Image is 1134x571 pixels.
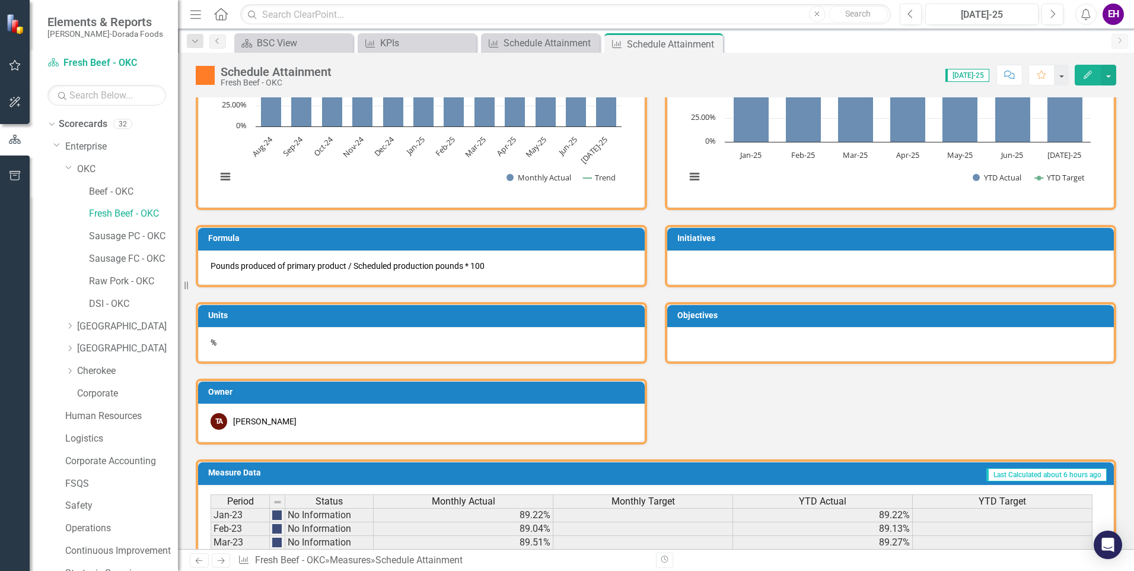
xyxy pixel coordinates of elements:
div: KPIs [380,36,473,50]
h3: Initiatives [677,234,1108,243]
path: Feb-25, 94.95796263. YTD Actual. [786,52,821,142]
div: Schedule Attainment [375,554,463,566]
a: KPIs [361,36,473,50]
a: Sausage PC - OKC [89,230,178,243]
h3: Measure Data [208,468,480,477]
div: Schedule Attainment [221,65,332,78]
div: Open Intercom Messenger [1094,531,1122,559]
text: Feb-25 [433,134,457,158]
h3: Owner [208,388,639,396]
div: Schedule Attainment [627,37,720,52]
a: BSC View [237,36,350,50]
div: Fresh Beef - OKC [221,78,332,87]
td: Feb-23 [211,522,270,536]
button: View chart menu, Chart [217,169,234,185]
span: Pounds produced of primary product / Scheduled production pounds * 100 [211,261,485,271]
text: Apr-25 [494,134,518,158]
path: Jun-25, 94.77458229. YTD Actual. [995,52,1031,142]
h3: Units [208,311,639,320]
div: [PERSON_NAME] [233,415,297,427]
text: Aug-24 [250,134,275,159]
text: Jan-25 [739,150,762,160]
a: [GEOGRAPHIC_DATA] [77,342,178,356]
div: BSC View [257,36,350,50]
button: EH [1103,4,1124,25]
text: Sep-24 [281,134,305,159]
div: Chart. Highcharts interactive chart. [211,17,632,195]
a: Human Resources [65,410,178,423]
text: 25.00% [691,112,716,122]
a: Raw Pork - OKC [89,275,178,288]
img: png;base64,iVBORw0KGgoAAAANSUhEUgAAAJYAAADIAQMAAAAwS4omAAAAA1BMVEU9TXnnx7PJAAAACXBIWXMAAA7EAAAOxA... [272,524,282,534]
text: Jun-25 [555,134,579,158]
a: Scorecards [59,118,107,131]
text: Feb-25 [791,150,815,160]
a: Safety [65,499,178,513]
td: No Information [285,522,374,536]
img: png;base64,iVBORw0KGgoAAAANSUhEUgAAAJYAAADIAQMAAAAwS4omAAAAA1BMVEU9TXnnx7PJAAAACXBIWXMAAA7EAAAOxA... [272,510,282,520]
a: [GEOGRAPHIC_DATA] [77,320,178,334]
text: 0% [236,120,247,131]
span: Monthly Actual [432,496,495,507]
span: Status [316,496,343,507]
div: 32 [113,119,132,129]
span: YTD Actual [799,496,846,507]
text: [DATE]-25 [578,134,610,166]
small: [PERSON_NAME]-Dorada Foods [47,29,163,39]
input: Search ClearPoint... [240,4,891,25]
td: 89.22% [374,508,553,522]
span: [DATE]-25 [945,69,989,82]
text: Oct-24 [311,134,336,158]
div: » » [238,554,647,567]
text: 0% [705,135,716,146]
button: Show YTD Target [1035,172,1085,183]
a: FSQS [65,477,178,491]
a: Fresh Beef - OKC [47,56,166,70]
td: Mar-23 [211,536,270,550]
text: Dec-24 [372,134,397,159]
a: Beef - OKC [89,185,178,199]
div: [DATE]-25 [929,8,1034,22]
button: Search [829,6,888,23]
a: Logistics [65,432,178,446]
button: Show YTD Actual [973,172,1022,183]
a: Fresh Beef - OKC [89,207,178,221]
td: 89.22% [733,508,913,522]
div: Schedule Attainment [504,36,597,50]
text: May-25 [523,134,549,160]
text: Jan-25 [403,134,427,158]
text: [DATE]-25 [1047,150,1081,160]
text: Jun-25 [1000,150,1023,160]
text: Nov-24 [340,134,366,160]
text: May-25 [947,150,973,160]
button: [DATE]-25 [925,4,1039,25]
div: TA [211,413,227,430]
input: Search Below... [47,85,166,106]
button: Show Trend [583,172,616,183]
a: OKC [77,163,178,176]
img: 8DAGhfEEPCf229AAAAAElFTkSuQmCC [273,497,282,507]
h3: Objectives [677,311,1108,320]
h3: Formula [208,234,639,243]
a: Fresh Beef - OKC [255,554,325,566]
svg: Interactive chart [680,17,1097,195]
td: 89.51% [374,536,553,550]
a: DSI - OKC [89,297,178,311]
td: No Information [285,508,374,522]
a: Schedule Attainment [484,36,597,50]
td: 89.27% [733,536,913,550]
text: Apr-25 [896,150,919,160]
span: Elements & Reports [47,15,163,29]
td: Jan-23 [211,508,270,522]
td: No Information [285,536,374,550]
svg: Interactive chart [211,17,627,195]
text: 25.00% [222,99,247,110]
img: png;base64,iVBORw0KGgoAAAANSUhEUgAAAJYAAADIAQMAAAAwS4omAAAAA1BMVEU9TXnnx7PJAAAACXBIWXMAAA7EAAAOxA... [272,538,282,547]
img: Warning [196,66,215,85]
button: Show Monthly Actual [507,172,571,183]
img: ClearPoint Strategy [6,14,27,34]
a: Measures [330,554,371,566]
button: View chart menu, Chart [686,169,703,185]
span: Last Calculated about 6 hours ago [986,468,1107,481]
